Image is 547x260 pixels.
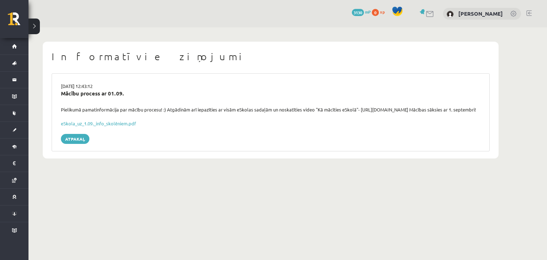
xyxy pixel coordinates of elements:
[352,9,364,16] span: 3130
[380,9,385,15] span: xp
[61,134,89,144] a: Atpakaļ
[365,9,371,15] span: mP
[61,120,136,126] a: eSkola_uz_1.09._info_skolēniem.pdf
[56,106,486,113] div: Pielikumā pamatinformācija par mācību procesu! :) Atgādinām arī iepazīties ar visām eSkolas sadaļ...
[372,9,388,15] a: 0 xp
[52,51,490,63] h1: Informatīvie ziņojumi
[352,9,371,15] a: 3130 mP
[447,11,454,18] img: Karīna Caune
[8,12,28,30] a: Rīgas 1. Tālmācības vidusskola
[61,89,480,98] div: Mācību process ar 01.09.
[56,83,486,90] div: [DATE] 12:43:12
[458,10,503,17] a: [PERSON_NAME]
[372,9,379,16] span: 0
